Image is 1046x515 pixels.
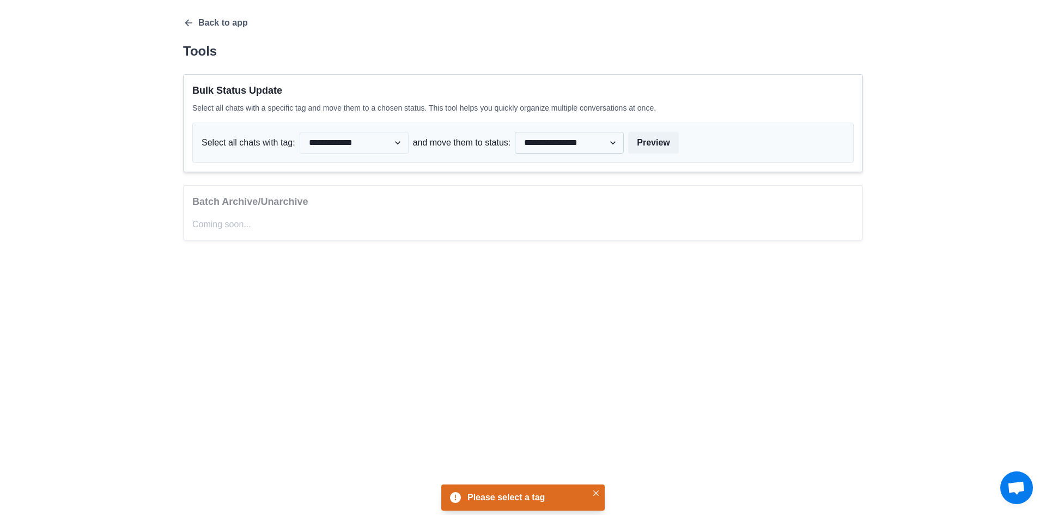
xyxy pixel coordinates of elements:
p: and move them to status: [413,136,511,149]
p: Batch Archive/Unarchive [192,195,854,209]
div: Open chat [1000,471,1033,504]
div: Please select a tag [467,491,583,504]
p: Coming soon... [192,218,854,231]
p: Select all chats with a specific tag and move them to a chosen status. This tool helps you quickl... [192,102,854,114]
button: Close [589,487,603,500]
p: Tools [183,41,863,61]
button: Back to app [183,17,248,28]
p: Bulk Status Update [192,83,854,98]
button: Preview [628,132,678,154]
p: Select all chats with tag: [202,136,295,149]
